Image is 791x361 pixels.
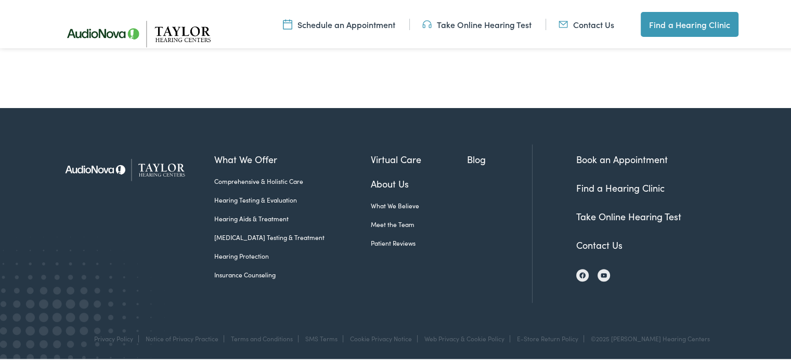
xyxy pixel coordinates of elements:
img: utility icon [283,17,292,29]
div: ©2025 [PERSON_NAME] Hearing Centers [586,333,710,341]
a: SMS Terms [305,332,338,341]
img: utility icon [422,17,432,29]
a: Take Online Hearing Test [576,208,681,221]
a: Find a Hearing Clinic [641,10,738,35]
a: Book an Appointment [576,151,668,164]
a: Privacy Policy [94,332,133,341]
a: Virtual Care [371,151,468,165]
img: Taylor Hearing Centers [56,143,199,193]
a: Patient Reviews [371,237,468,246]
a: Web Privacy & Cookie Policy [424,332,504,341]
a: Find a Hearing Clinic [576,180,665,193]
img: Facebook icon, indicating the presence of the site or brand on the social media platform. [579,271,586,277]
a: Terms and Conditions [231,332,293,341]
a: Hearing Aids & Treatment [214,212,371,222]
img: utility icon [559,17,568,29]
a: What We Offer [214,151,371,165]
a: Schedule an Appointment [283,17,395,29]
a: Comprehensive & Holistic Care [214,175,371,184]
a: [MEDICAL_DATA] Testing & Treatment [214,231,371,240]
a: Insurance Counseling [214,269,371,278]
a: E-Store Return Policy [517,332,578,341]
a: Cookie Privacy Notice [350,332,412,341]
a: Blog [467,151,532,165]
a: What We Believe [371,199,468,209]
a: Take Online Hearing Test [422,17,531,29]
a: Hearing Protection [214,250,371,259]
a: About Us [371,175,468,189]
a: Hearing Testing & Evaluation [214,194,371,203]
img: YouTube [601,271,607,277]
a: Notice of Privacy Practice [146,332,218,341]
a: Contact Us [559,17,614,29]
a: Meet the Team [371,218,468,228]
a: Contact Us [576,237,623,250]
